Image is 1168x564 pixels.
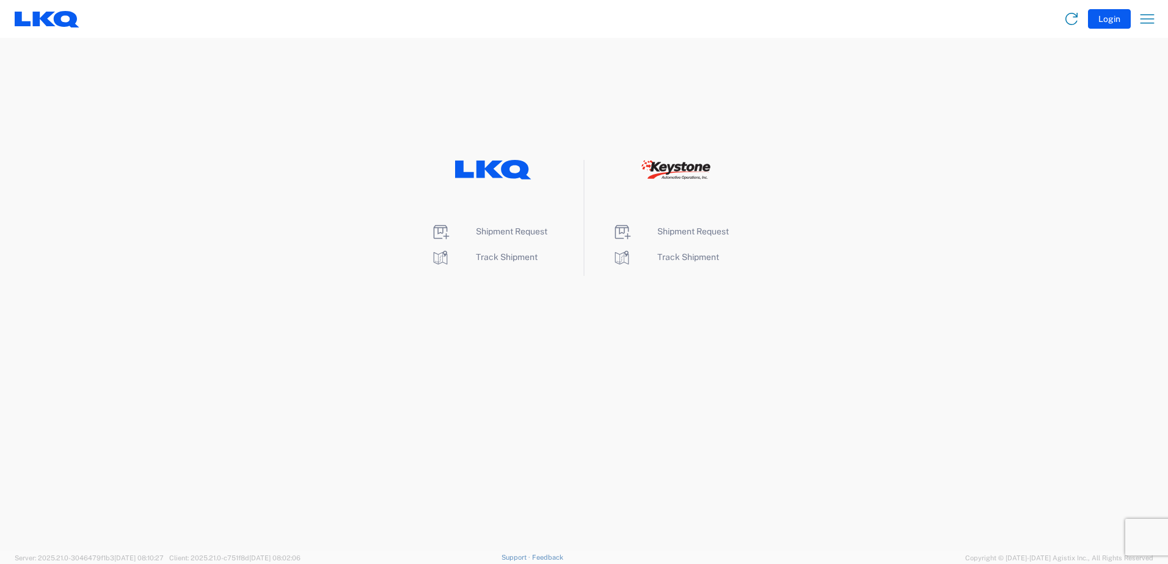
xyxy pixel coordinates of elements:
a: Support [502,554,532,561]
span: Shipment Request [657,226,729,236]
span: Shipment Request [476,226,547,236]
a: Shipment Request [612,226,729,236]
a: Feedback [532,554,563,561]
a: Track Shipment [612,252,719,262]
button: Login [1088,9,1131,29]
span: Track Shipment [476,252,538,262]
span: [DATE] 08:02:06 [249,554,301,562]
span: Track Shipment [657,252,719,262]
span: Server: 2025.21.0-3046479f1b3 [15,554,164,562]
a: Track Shipment [431,252,538,262]
span: Copyright © [DATE]-[DATE] Agistix Inc., All Rights Reserved [965,552,1153,563]
span: Client: 2025.21.0-c751f8d [169,554,301,562]
span: [DATE] 08:10:27 [114,554,164,562]
a: Shipment Request [431,226,547,236]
